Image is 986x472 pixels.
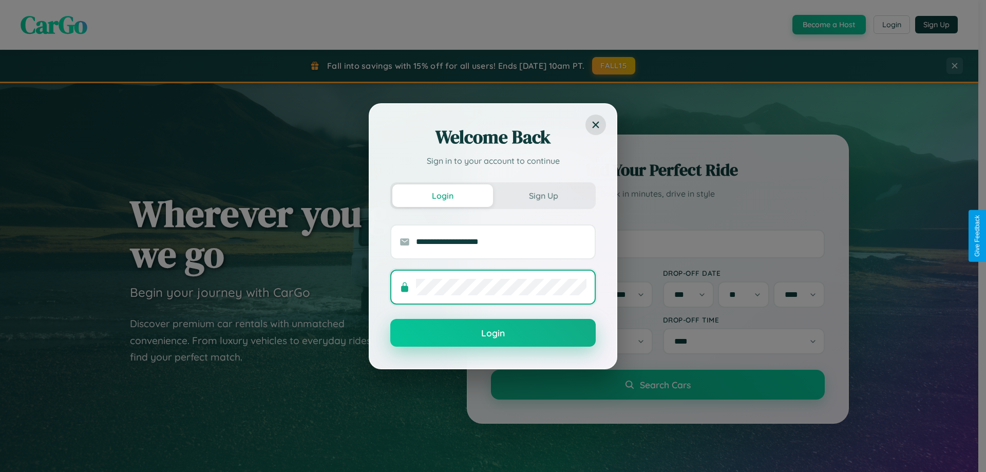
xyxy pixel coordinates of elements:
h2: Welcome Back [390,125,596,149]
button: Login [392,184,493,207]
button: Login [390,319,596,347]
div: Give Feedback [974,215,981,257]
button: Sign Up [493,184,594,207]
p: Sign in to your account to continue [390,155,596,167]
